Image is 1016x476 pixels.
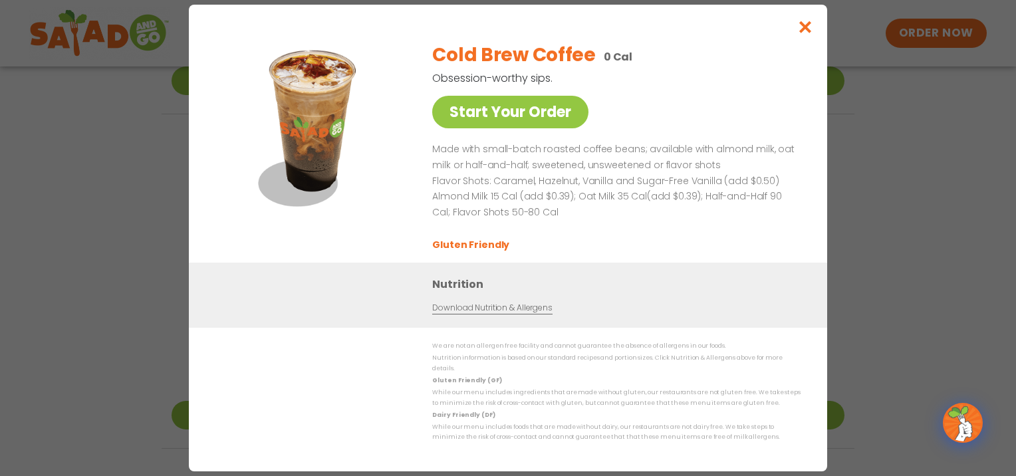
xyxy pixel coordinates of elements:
p: Made with small-batch roasted coffee beans; available with almond milk, oat milk or half-and-half... [432,142,795,174]
h2: Cold Brew Coffee [432,41,596,69]
a: Download Nutrition & Allergens [432,302,552,314]
img: wpChatIcon [944,404,981,441]
p: While our menu includes foods that are made without dairy, our restaurants are not dairy free. We... [432,422,801,443]
p: We are not an allergen free facility and cannot guarantee the absence of allergens in our foods. [432,341,801,351]
p: 0 Cal [604,49,632,65]
p: Nutrition information is based on our standard recipes and portion sizes. Click Nutrition & Aller... [432,353,801,374]
img: Featured product photo for Cold Brew Coffee [219,31,405,217]
p: While our menu includes ingredients that are made without gluten, our restaurants are not gluten ... [432,388,801,408]
li: Gluten Friendly [432,238,511,252]
strong: Dairy Friendly (DF) [432,411,495,419]
p: Almond Milk 15 Cal (add $0.39); Oat Milk 35 Cal(add $0.39); Half-and-Half 90 Cal; Flavor Shots 50... [432,189,795,221]
h3: Nutrition [432,276,807,293]
p: Flavor Shots: Caramel, Hazelnut, Vanilla and Sugar-Free Vanilla (add $0.50) [432,174,795,189]
button: Close modal [784,5,827,49]
strong: Gluten Friendly (GF) [432,376,501,384]
p: Obsession-worthy sips. [432,70,731,86]
a: Start Your Order [432,96,588,128]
